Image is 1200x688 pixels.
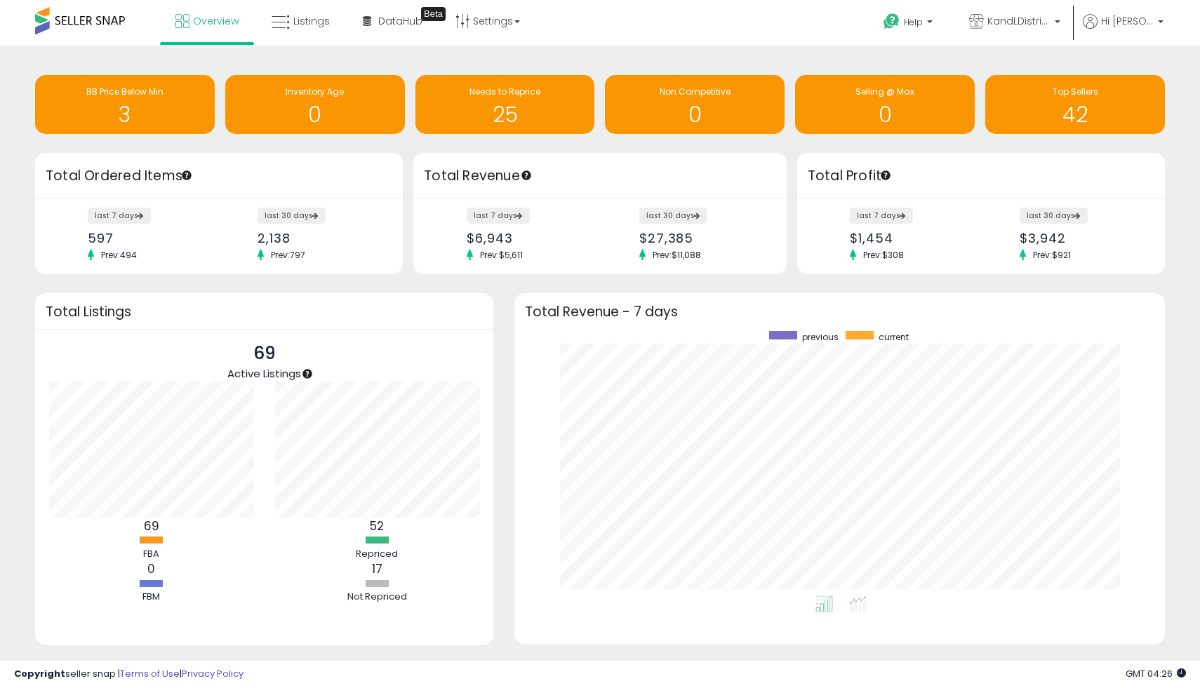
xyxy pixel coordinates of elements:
span: Selling @ Max [855,86,914,97]
span: Prev: $921 [1026,249,1078,261]
div: Tooltip anchor [520,169,533,182]
a: Non Competitive 0 [605,75,785,134]
span: Overview [193,14,239,28]
label: last 7 days [88,208,151,224]
h1: 0 [232,103,398,126]
div: 597 [88,231,208,245]
div: Repriced [335,548,419,561]
label: last 7 days [850,208,913,224]
h1: 0 [612,103,778,126]
div: Tooltip anchor [301,367,314,380]
span: Prev: $5,611 [473,249,530,261]
div: $3,942 [1020,231,1140,245]
label: last 30 days [258,208,326,224]
h3: Total Revenue - 7 days [525,306,1154,317]
span: Hi [PERSON_NAME] [1101,14,1154,28]
a: BB Price Below Min 3 [35,75,215,134]
div: FBM [109,591,194,604]
h3: Total Profit [808,166,1154,186]
b: 17 [372,560,382,577]
span: Non Competitive [660,86,731,97]
span: Prev: 797 [264,249,312,261]
span: Active Listings [227,366,301,381]
h1: 42 [992,103,1158,126]
div: seller snap | | [14,668,244,681]
b: 52 [370,518,384,534]
span: BB Price Below Min [86,86,164,97]
b: 0 [147,560,155,577]
span: 2025-09-14 04:26 GMT [1126,667,1186,680]
a: Needs to Reprice 25 [415,75,595,134]
span: Inventory Age [286,86,344,97]
a: Hi [PERSON_NAME] [1083,14,1164,46]
span: KandLDistribution LLC [987,14,1051,28]
div: $27,385 [639,231,762,245]
a: Help [872,2,947,46]
b: 69 [144,518,159,534]
label: last 7 days [467,208,530,224]
span: Listings [293,14,330,28]
div: Tooltip anchor [879,169,892,182]
span: Prev: $11,088 [646,249,708,261]
a: Terms of Use [120,667,180,680]
div: $1,454 [850,231,971,245]
div: Tooltip anchor [421,7,446,21]
h1: 0 [802,103,968,126]
span: previous [802,331,839,343]
div: Not Repriced [335,591,419,604]
span: current [879,331,909,343]
h3: Total Ordered Items [46,166,392,186]
h3: Total Revenue [424,166,776,186]
div: 2,138 [258,231,378,245]
span: Help [904,16,923,28]
a: Top Sellers 42 [985,75,1165,134]
div: $6,943 [467,231,589,245]
span: Prev: $308 [856,249,911,261]
label: last 30 days [1020,208,1088,224]
a: Privacy Policy [182,667,244,680]
p: 69 [227,340,301,367]
span: Top Sellers [1053,86,1098,97]
div: Tooltip anchor [180,169,193,182]
span: DataHub [378,14,422,28]
strong: Copyright [14,667,65,680]
a: Selling @ Max 0 [795,75,975,134]
i: Get Help [883,13,900,30]
h1: 3 [42,103,208,126]
div: FBA [109,548,194,561]
span: Prev: 494 [94,249,144,261]
span: Needs to Reprice [469,86,540,97]
h1: 25 [422,103,588,126]
h3: Total Listings [46,306,483,317]
label: last 30 days [639,208,707,224]
a: Inventory Age 0 [225,75,405,134]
